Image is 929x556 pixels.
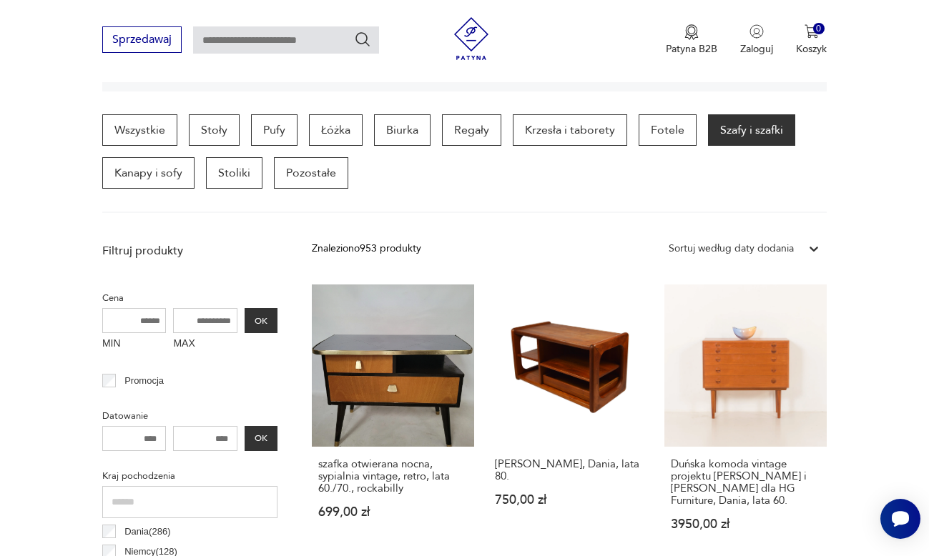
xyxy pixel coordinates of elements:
p: Patyna B2B [666,42,717,56]
a: Łóżka [309,114,363,146]
img: Ikonka użytkownika [749,24,764,39]
p: 750,00 zł [495,494,644,506]
img: Ikona koszyka [805,24,819,39]
a: Pufy [251,114,298,146]
p: 3950,00 zł [671,518,820,530]
p: Datowanie [102,408,277,424]
button: Patyna B2B [666,24,717,56]
label: MAX [173,333,237,356]
button: Zaloguj [740,24,773,56]
p: Filtruj produkty [102,243,277,259]
button: Sprzedawaj [102,26,182,53]
h3: [PERSON_NAME], Dania, lata 80. [495,458,644,482]
p: 699,00 zł [318,506,468,518]
a: Biurka [374,114,431,146]
div: 0 [813,23,825,35]
button: Szukaj [354,31,371,48]
p: Kraj pochodzenia [102,468,277,484]
button: 0Koszyk [796,24,827,56]
label: MIN [102,333,167,356]
a: Krzesła i taborety [513,114,627,146]
a: Stoliki [206,157,262,189]
a: Wszystkie [102,114,177,146]
a: Pozostałe [274,157,348,189]
a: Stoły [189,114,240,146]
p: Promocja [124,373,164,389]
a: Fotele [639,114,697,146]
img: Patyna - sklep z meblami i dekoracjami vintage [450,17,493,60]
h3: Duńska komoda vintage projektu [PERSON_NAME] i [PERSON_NAME] dla HG Furniture, Dania, lata 60. [671,458,820,507]
p: Cena [102,290,277,306]
h3: szafka otwierana nocna, sypialnia vintage, retro, lata 60./70., rockabilly [318,458,468,495]
button: OK [245,308,277,333]
a: Szafy i szafki [708,114,795,146]
p: Dania ( 286 ) [124,524,170,540]
iframe: Smartsupp widget button [880,499,920,539]
button: OK [245,426,277,451]
p: Zaloguj [740,42,773,56]
a: Regały [442,114,501,146]
a: Sprzedawaj [102,36,182,46]
a: Kanapy i sofy [102,157,195,189]
div: Znaleziono 953 produkty [312,241,421,257]
a: Ikona medaluPatyna B2B [666,24,717,56]
p: Koszyk [796,42,827,56]
img: Ikona medalu [684,24,699,40]
div: Sortuj według daty dodania [669,241,794,257]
